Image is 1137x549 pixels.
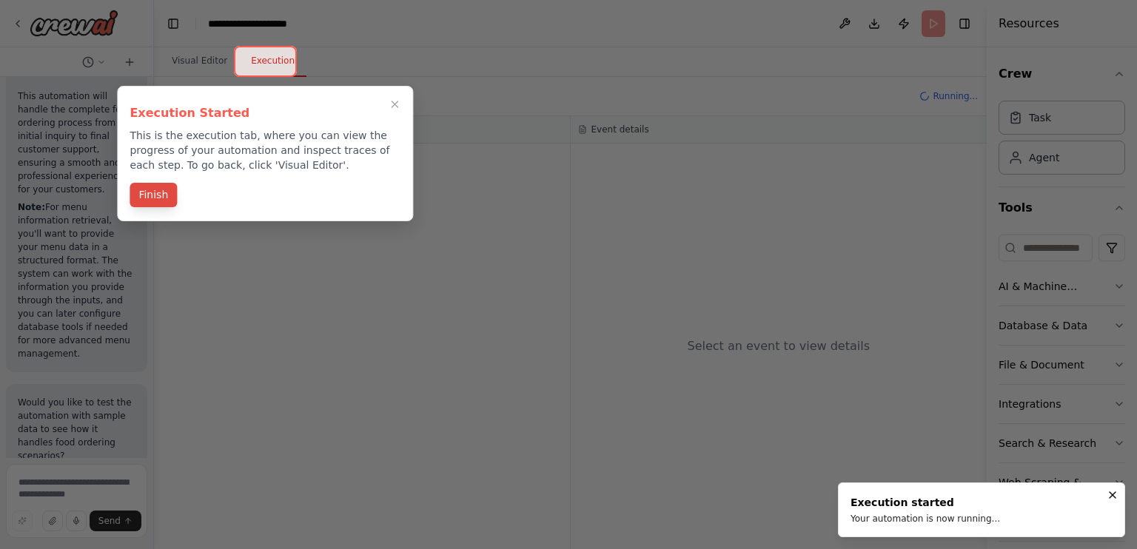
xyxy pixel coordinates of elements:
[163,13,184,34] button: Hide left sidebar
[386,95,403,113] button: Close walkthrough
[130,128,400,172] p: This is the execution tab, where you can view the progress of your automation and inspect traces ...
[130,183,177,207] button: Finish
[130,104,400,122] h3: Execution Started
[851,495,1000,510] div: Execution started
[851,513,1000,525] div: Your automation is now running...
